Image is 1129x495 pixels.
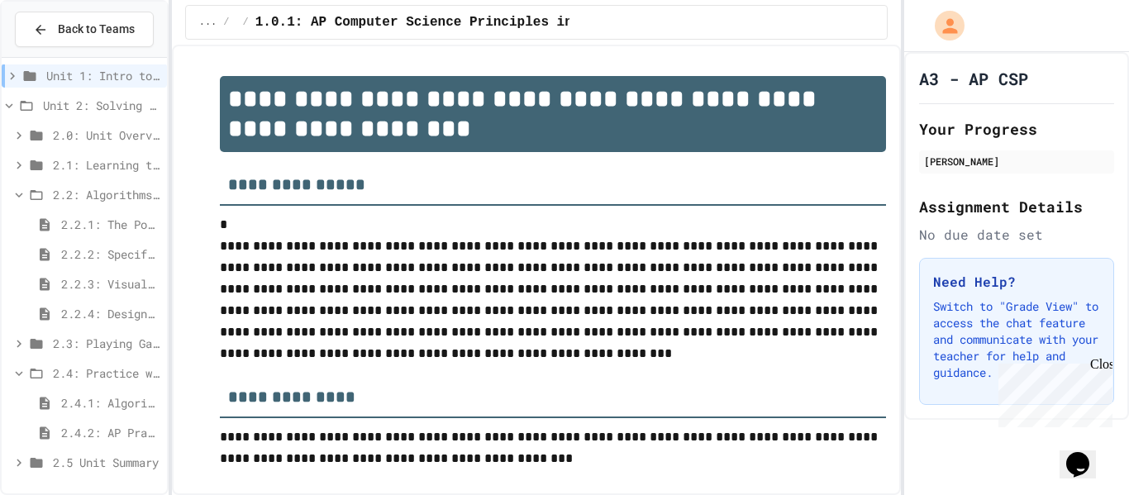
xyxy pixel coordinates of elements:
[7,7,114,105] div: Chat with us now!Close
[919,67,1028,90] h1: A3 - AP CSP
[61,424,160,441] span: 2.4.2: AP Practice Questions
[919,225,1114,245] div: No due date set
[15,12,154,47] button: Back to Teams
[61,275,160,293] span: 2.2.3: Visualizing Logic with Flowcharts
[53,156,160,174] span: 2.1: Learning to Solve Hard Problems
[53,126,160,144] span: 2.0: Unit Overview
[933,298,1100,381] p: Switch to "Grade View" to access the chat feature and communicate with your teacher for help and ...
[919,195,1114,218] h2: Assignment Details
[199,16,217,29] span: ...
[61,216,160,233] span: 2.2.1: The Power of Algorithms
[255,12,755,32] span: 1.0.1: AP Computer Science Principles in Python Course Syllabus
[243,16,249,29] span: /
[917,7,969,45] div: My Account
[53,364,160,382] span: 2.4: Practice with Algorithms
[46,67,160,84] span: Unit 1: Intro to Computer Science
[61,245,160,263] span: 2.2.2: Specifying Ideas with Pseudocode
[58,21,135,38] span: Back to Teams
[924,154,1109,169] div: [PERSON_NAME]
[61,305,160,322] span: 2.2.4: Designing Flowcharts
[933,272,1100,292] h3: Need Help?
[223,16,229,29] span: /
[53,186,160,203] span: 2.2: Algorithms - from Pseudocode to Flowcharts
[1060,429,1112,478] iframe: chat widget
[992,357,1112,427] iframe: chat widget
[919,117,1114,140] h2: Your Progress
[43,97,160,114] span: Unit 2: Solving Problems in Computer Science
[61,394,160,412] span: 2.4.1: Algorithm Practice Exercises
[53,335,160,352] span: 2.3: Playing Games
[53,454,160,471] span: 2.5 Unit Summary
